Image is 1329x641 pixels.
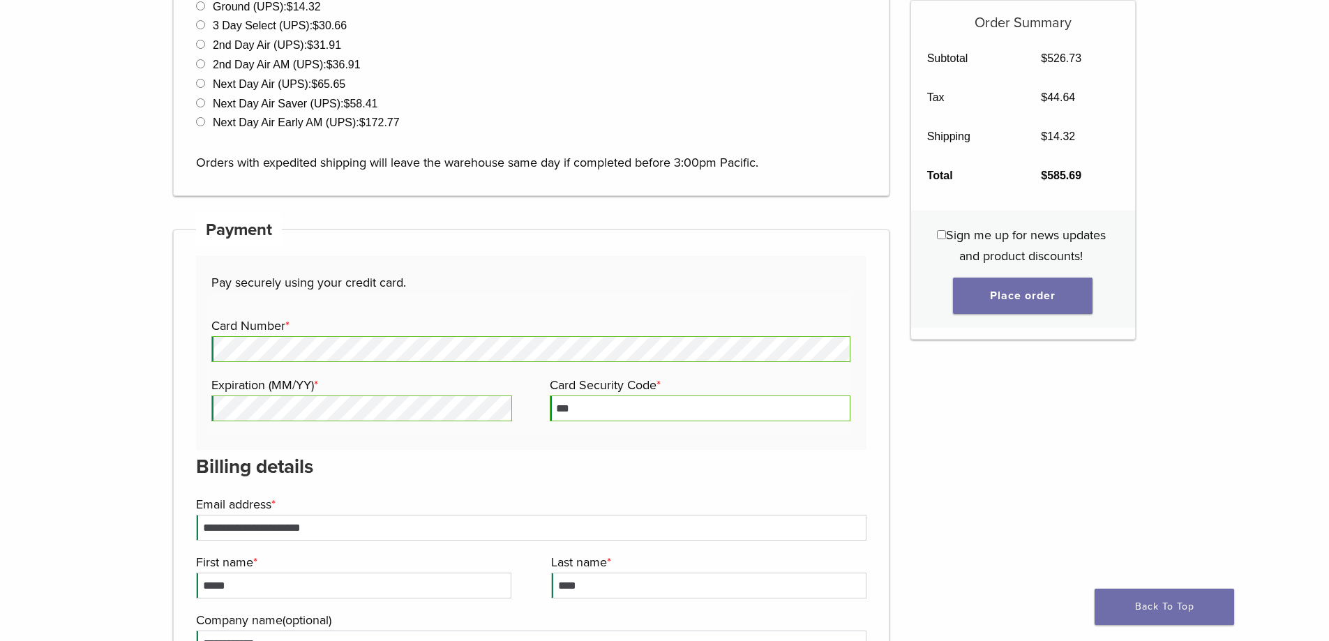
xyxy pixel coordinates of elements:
th: Subtotal [911,39,1026,78]
bdi: 31.91 [307,39,341,51]
label: 3 Day Select (UPS): [213,20,347,31]
h5: Order Summary [911,1,1135,31]
h4: Payment [196,213,283,247]
span: $ [1041,169,1047,181]
h3: Billing details [196,450,867,483]
span: $ [1041,52,1047,64]
input: Sign me up for news updates and product discounts! [937,230,946,239]
span: $ [287,1,293,13]
th: Tax [911,78,1026,117]
bdi: 14.32 [287,1,321,13]
label: Email address [196,494,864,515]
span: $ [359,116,366,128]
label: 2nd Day Air AM (UPS): [213,59,361,70]
label: Next Day Air (UPS): [213,78,345,90]
label: 2nd Day Air (UPS): [213,39,341,51]
bdi: 30.66 [313,20,347,31]
span: $ [1041,91,1047,103]
span: $ [311,78,317,90]
label: Expiration (MM/YY) [211,375,509,395]
label: Ground (UPS): [213,1,321,13]
label: Company name [196,610,864,631]
span: $ [344,98,350,110]
label: Next Day Air Saver (UPS): [213,98,378,110]
th: Total [911,156,1026,195]
bdi: 58.41 [344,98,378,110]
label: Next Day Air Early AM (UPS): [213,116,400,128]
label: First name [196,552,508,573]
span: $ [313,20,319,31]
fieldset: Payment Info [211,293,850,434]
label: Card Security Code [550,375,847,395]
bdi: 585.69 [1041,169,1081,181]
label: Last name [551,552,863,573]
a: Back To Top [1095,589,1234,625]
button: Place order [953,278,1093,314]
span: $ [307,39,313,51]
p: Orders with expedited shipping will leave the warehouse same day if completed before 3:00pm Pacific. [196,131,867,173]
bdi: 44.64 [1041,91,1075,103]
bdi: 65.65 [311,78,345,90]
span: Sign me up for news updates and product discounts! [946,227,1106,264]
th: Shipping [911,117,1026,156]
span: (optional) [283,612,331,628]
bdi: 172.77 [359,116,400,128]
label: Card Number [211,315,847,336]
bdi: 14.32 [1041,130,1075,142]
bdi: 36.91 [326,59,361,70]
span: $ [1041,130,1047,142]
span: $ [326,59,333,70]
p: Pay securely using your credit card. [211,272,850,293]
bdi: 526.73 [1041,52,1081,64]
